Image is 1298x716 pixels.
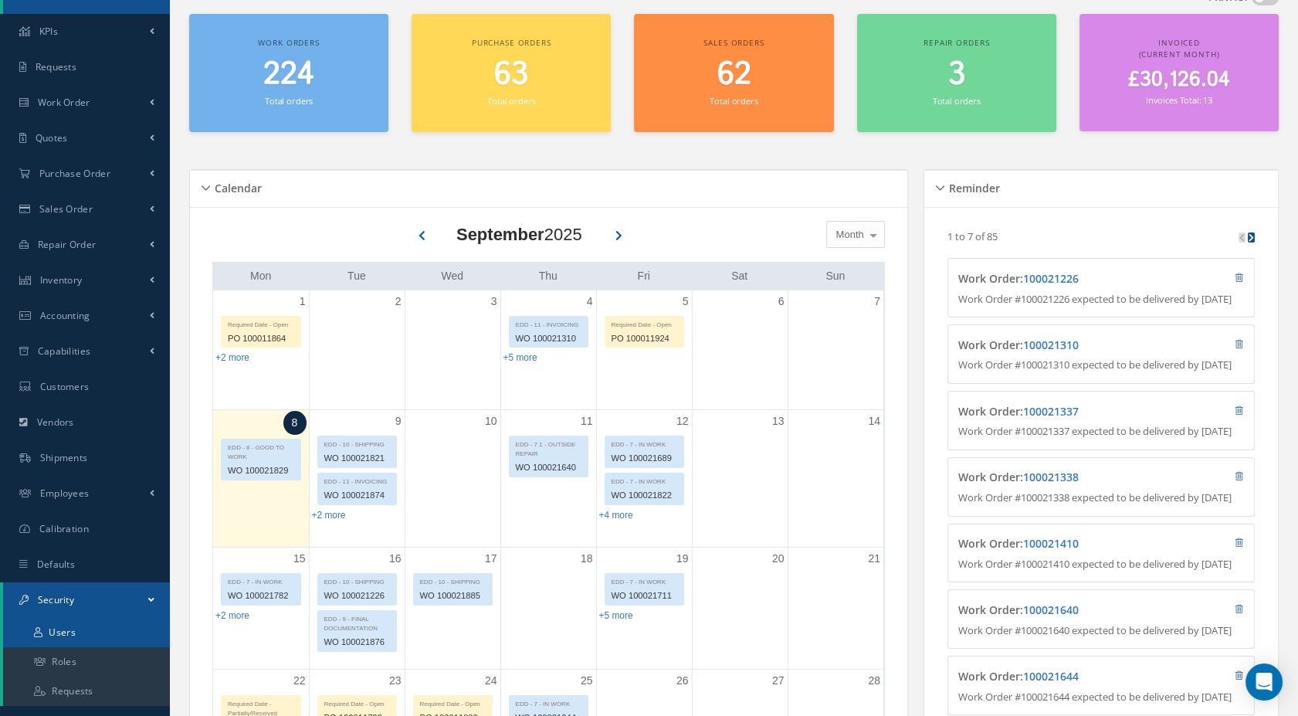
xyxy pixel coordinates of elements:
[38,593,74,606] span: Security
[488,290,500,313] a: September 3, 2025
[456,222,582,247] div: 2025
[309,409,405,548] td: September 9, 2025
[290,670,309,692] a: September 22, 2025
[40,487,90,500] span: Employees
[605,317,683,330] div: Required Date - Open
[788,548,883,670] td: September 21, 2025
[500,409,596,548] td: September 11, 2025
[957,358,1244,373] p: Work Order #100021310 expected to be delivered by [DATE]
[769,410,788,433] a: September 13, 2025
[1128,65,1230,95] span: £30,126.04
[414,587,492,605] div: WO 100021885
[318,696,396,709] div: Required Date - Open
[215,352,249,363] a: Show 2 more events
[944,177,1000,195] h5: Reminder
[1158,37,1200,48] span: Invoiced
[673,548,692,570] a: September 19, 2025
[536,266,561,286] a: Thursday
[605,450,683,467] div: WO 100021689
[1019,404,1078,419] span: :
[957,690,1244,705] p: Work Order #100021644 expected to be delivered by [DATE]
[265,95,313,107] small: Total orders
[215,610,249,621] a: Show 2 more events
[680,290,692,313] a: September 5, 2025
[1019,602,1078,617] span: :
[605,487,683,504] div: WO 100021822
[717,53,751,97] span: 62
[1022,602,1078,617] a: 100021640
[769,670,788,692] a: September 27, 2025
[482,670,500,692] a: September 24, 2025
[318,450,396,467] div: WO 100021821
[318,611,396,633] div: EDD - 9 - FINAL DOCUMENTATION
[36,60,76,73] span: Requests
[38,238,97,251] span: Repair Order
[957,339,1167,352] h4: Work Order
[263,53,314,97] span: 224
[605,587,683,605] div: WO 100021711
[769,548,788,570] a: September 20, 2025
[1146,94,1212,106] small: Invoices Total: 13
[1022,271,1078,286] a: 100021226
[414,696,492,709] div: Required Date - Open
[318,587,396,605] div: WO 100021226
[414,574,492,587] div: EDD - 10 - SHIPPING
[596,290,692,410] td: September 5, 2025
[482,548,500,570] a: September 17, 2025
[1022,338,1078,352] a: 100021310
[957,538,1167,551] h4: Work Order
[40,309,90,322] span: Accounting
[865,410,883,433] a: September 14, 2025
[1138,49,1219,59] span: (Current Month)
[39,167,110,180] span: Purchase Order
[596,548,692,670] td: September 19, 2025
[39,522,89,535] span: Calibration
[405,409,500,548] td: September 10, 2025
[309,290,405,410] td: September 2, 2025
[957,670,1167,684] h4: Work Order
[290,548,309,570] a: September 15, 2025
[222,462,300,480] div: WO 100021829
[957,424,1244,439] p: Work Order #100021337 expected to be delivered by [DATE]
[599,610,633,621] a: Show 5 more events
[865,548,883,570] a: September 21, 2025
[344,266,369,286] a: Tuesday
[482,410,500,433] a: September 10, 2025
[635,266,653,286] a: Friday
[405,548,500,670] td: September 17, 2025
[213,290,309,410] td: September 1, 2025
[297,290,309,313] a: September 1, 2025
[957,406,1167,419] h4: Work Order
[3,677,170,706] a: Requests
[1022,669,1078,684] a: 100021644
[222,317,300,330] div: Required Date - Open
[692,548,788,670] td: September 20, 2025
[3,647,170,677] a: Roles
[386,670,405,692] a: September 23, 2025
[222,574,300,587] div: EDD - 7 - IN WORK
[222,330,300,348] div: PO 100011864
[692,409,788,548] td: September 13, 2025
[318,473,396,487] div: EDD - 11 - INVOICING
[673,670,692,692] a: September 26, 2025
[957,557,1244,572] p: Work Order #100021410 expected to be delivered by [DATE]
[392,410,405,433] a: September 9, 2025
[510,317,588,330] div: EDD - 11 - INVOICING
[599,510,633,521] a: Show 4 more events
[596,409,692,548] td: September 12, 2025
[258,37,319,48] span: Work orders
[1245,663,1283,701] div: Open Intercom Messenger
[584,290,596,313] a: September 4, 2025
[487,95,535,107] small: Total orders
[37,558,75,571] span: Defaults
[312,510,346,521] a: Show 2 more events
[412,14,611,132] a: Purchase orders 63 Total orders
[924,37,989,48] span: Repair orders
[1022,470,1078,484] a: 100021338
[318,633,396,651] div: WO 100021876
[857,14,1056,132] a: Repair orders 3 Total orders
[500,290,596,410] td: September 4, 2025
[510,436,588,459] div: EDD - 7.1 - OUTSIDE REPAIR
[1019,536,1078,551] span: :
[605,574,683,587] div: EDD - 7 - IN WORK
